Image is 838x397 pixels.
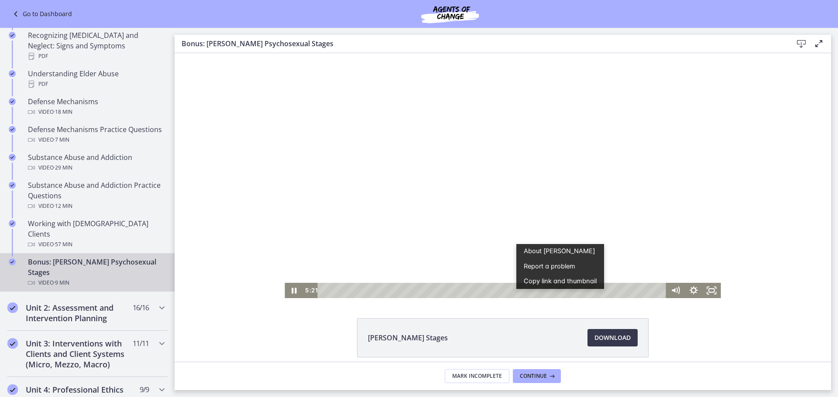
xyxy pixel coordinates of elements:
span: 16 / 16 [133,302,149,313]
h2: Unit 3: Interventions with Clients and Client Systems (Micro, Mezzo, Macro) [26,338,132,370]
i: Completed [9,154,16,161]
div: Defense Mechanisms Practice Questions [28,124,164,145]
div: Defense Mechanisms [28,96,164,117]
div: Working with [DEMOGRAPHIC_DATA] Clients [28,218,164,250]
div: Video [28,163,164,173]
i: Completed [9,70,16,77]
i: Completed [9,182,16,189]
span: · 9 min [54,278,69,288]
div: Bonus: [PERSON_NAME] Psychosexual Stages [28,257,164,288]
a: Download [587,329,638,346]
span: · 12 min [54,201,72,211]
div: Substance Abuse and Addiction [28,152,164,173]
i: Completed [9,98,16,105]
button: Continue [513,369,561,383]
img: Agents of Change [398,3,502,24]
button: Fullscreen [528,230,546,245]
a: Go to Dashboard [10,9,72,19]
div: Video [28,135,164,145]
span: · 18 min [54,107,72,117]
iframe: Video Lesson [175,53,831,298]
button: Mute [492,230,510,245]
h2: Unit 2: Assessment and Intervention Planning [26,302,132,323]
div: PDF [28,79,164,89]
i: Completed [9,126,16,133]
span: Continue [520,373,547,380]
i: Completed [7,384,18,395]
span: · 7 min [54,135,69,145]
span: · 29 min [54,163,72,173]
span: 11 / 11 [133,338,149,349]
div: Understanding Elder Abuse [28,68,164,89]
i: Completed [7,302,18,313]
div: Video [28,239,164,250]
div: PDF [28,51,164,61]
i: Completed [9,220,16,227]
span: 9 / 9 [140,384,149,395]
i: Completed [9,258,16,265]
span: Mark Incomplete [452,373,502,380]
button: Report a problem [342,206,429,221]
a: About [PERSON_NAME] [342,191,429,206]
div: Recognizing [MEDICAL_DATA] and Neglect: Signs and Symptoms [28,30,164,61]
span: · 57 min [54,239,72,250]
h3: Bonus: [PERSON_NAME] Psychosexual Stages [182,38,779,49]
button: Show settings menu [510,230,528,245]
i: Completed [7,338,18,349]
div: Video [28,201,164,211]
button: Mark Incomplete [445,369,509,383]
button: Copy link and thumbnail [342,221,429,236]
span: Download [594,333,631,343]
div: Video [28,107,164,117]
div: Video [28,278,164,288]
div: Substance Abuse and Addiction Practice Questions [28,180,164,211]
i: Completed [9,32,16,39]
span: [PERSON_NAME] Stages [368,333,448,343]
